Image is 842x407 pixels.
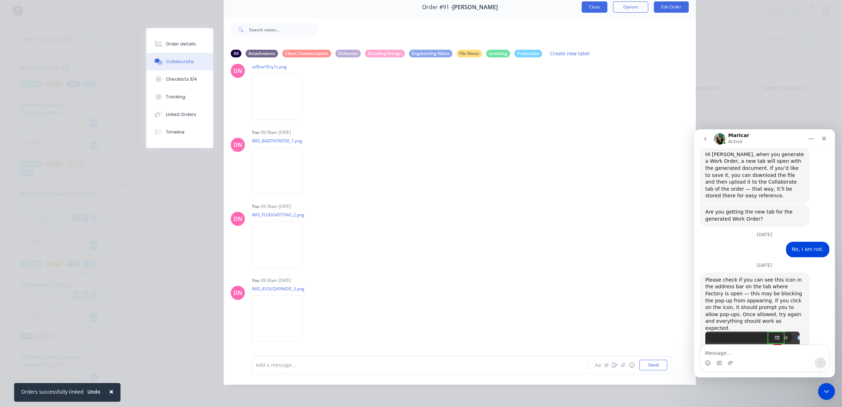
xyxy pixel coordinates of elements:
div: You [252,203,259,210]
p: IMG_8I4ZPXDM35E_1.png [252,138,310,144]
div: DN [234,67,242,75]
div: Timeline [166,129,185,135]
button: ☺ [627,361,636,369]
div: Orders successfully linked [21,388,83,395]
div: 09:36am [DATE] [261,129,291,136]
div: All [231,50,241,57]
div: DN [234,215,242,223]
p: aVBnaYEvy1z.png [252,64,310,70]
button: Options [613,1,648,13]
div: Production [514,50,542,57]
p: IMG_IDOUQV9NKDE_3.png [252,286,310,292]
div: Client Communiation [282,50,331,57]
div: Deliveries [335,50,361,57]
div: 09:36am [DATE] [261,277,291,284]
div: Order details [166,41,196,47]
iframe: Intercom live chat [818,383,835,400]
div: DN [234,141,242,149]
button: Linked Orders [146,106,213,123]
span: × [109,387,113,396]
input: Search notes... [249,23,319,37]
span: Order #91 - [422,4,452,11]
div: 09:36am [DATE] [261,203,291,210]
div: Detailing/Design [365,50,405,57]
div: File Notes [457,50,482,57]
div: Tracking [166,94,185,100]
div: You [252,129,259,136]
button: Create new label [546,49,594,58]
div: Attachments [246,50,278,57]
div: Engineering Notes [409,50,452,57]
button: Close [102,383,120,400]
button: Collaborate [146,53,213,70]
iframe: Intercom live chat [694,129,835,377]
button: Timeline [146,123,213,141]
div: Collaborate [166,58,194,65]
div: Checklists 3/4 [166,76,197,82]
button: Close [582,1,607,13]
button: Undo [83,387,104,397]
span: [PERSON_NAME] [452,4,498,11]
button: Aa [594,361,602,369]
button: Order details [146,35,213,53]
div: Linked Orders [166,111,196,118]
button: Edit Order [654,1,689,13]
button: Tracking [146,88,213,106]
button: @ [602,361,611,369]
button: Send [639,360,667,370]
div: DN [234,289,242,297]
div: You [252,277,259,284]
div: Invoicing [486,50,510,57]
p: IMG_FLOGG45TSNG_2.png [252,212,310,218]
button: Checklists 3/4 [146,70,213,88]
